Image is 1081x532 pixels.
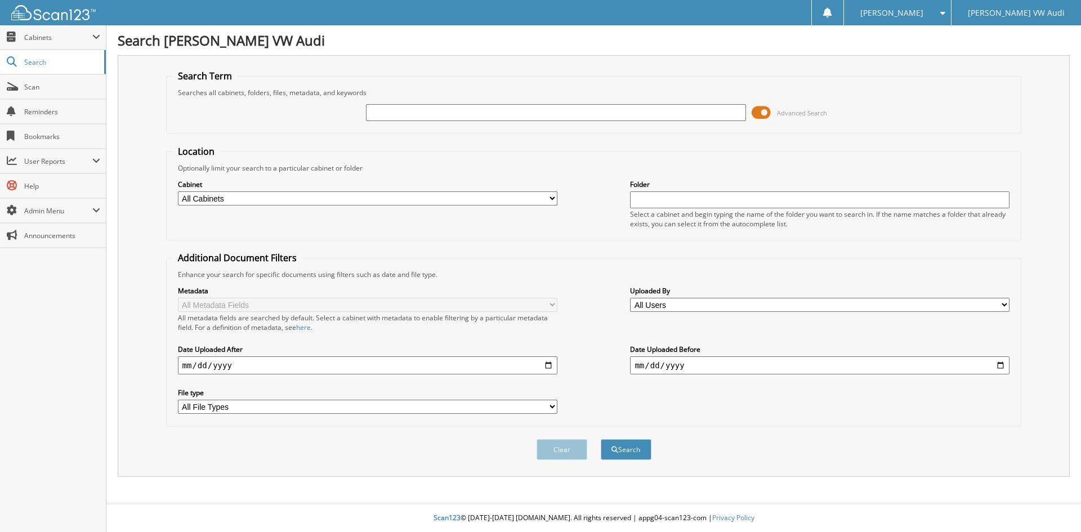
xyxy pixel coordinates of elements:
[24,107,100,117] span: Reminders
[434,513,461,522] span: Scan123
[24,57,99,67] span: Search
[178,313,557,332] div: All metadata fields are searched by default. Select a cabinet with metadata to enable filtering b...
[178,286,557,296] label: Metadata
[601,439,651,460] button: Search
[712,513,754,522] a: Privacy Policy
[630,209,1009,229] div: Select a cabinet and begin typing the name of the folder you want to search in. If the name match...
[630,286,1009,296] label: Uploaded By
[860,10,923,16] span: [PERSON_NAME]
[106,504,1081,532] div: © [DATE]-[DATE] [DOMAIN_NAME]. All rights reserved | appg04-scan123-com |
[630,345,1009,354] label: Date Uploaded Before
[172,88,1016,97] div: Searches all cabinets, folders, files, metadata, and keywords
[178,388,557,397] label: File type
[178,345,557,354] label: Date Uploaded After
[178,180,557,189] label: Cabinet
[24,181,100,191] span: Help
[630,356,1009,374] input: end
[24,33,92,42] span: Cabinets
[178,356,557,374] input: start
[24,231,100,240] span: Announcements
[968,10,1065,16] span: [PERSON_NAME] VW Audi
[172,70,238,82] legend: Search Term
[172,270,1016,279] div: Enhance your search for specific documents using filters such as date and file type.
[630,180,1009,189] label: Folder
[24,157,92,166] span: User Reports
[537,439,587,460] button: Clear
[172,252,302,264] legend: Additional Document Filters
[172,163,1016,173] div: Optionally limit your search to a particular cabinet or folder
[172,145,220,158] legend: Location
[118,31,1070,50] h1: Search [PERSON_NAME] VW Audi
[24,82,100,92] span: Scan
[11,5,96,20] img: scan123-logo-white.svg
[777,109,827,117] span: Advanced Search
[296,323,311,332] a: here
[24,132,100,141] span: Bookmarks
[24,206,92,216] span: Admin Menu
